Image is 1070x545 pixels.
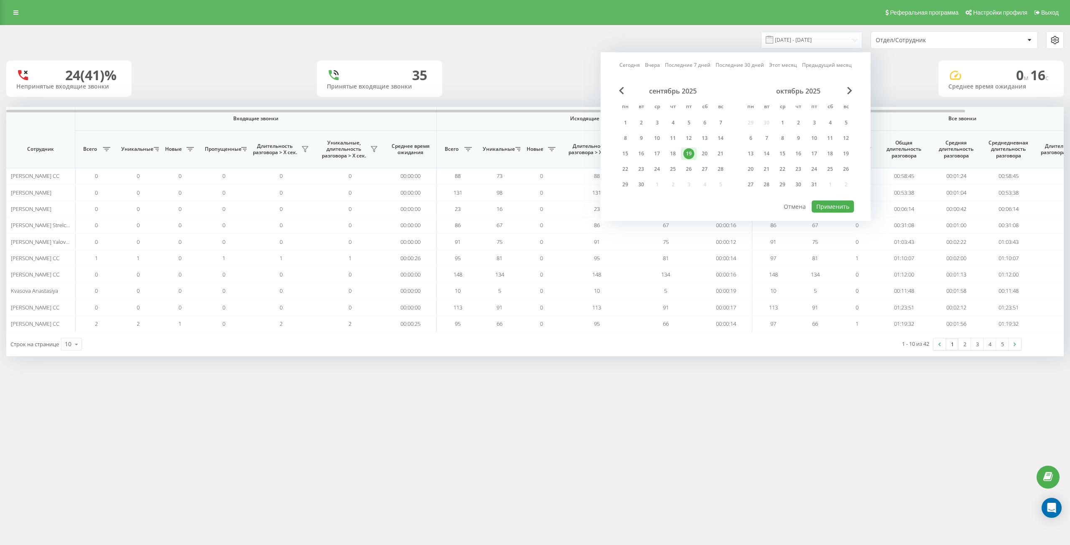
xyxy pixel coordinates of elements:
span: 0 [178,238,181,246]
span: 0 [95,205,98,213]
span: 0 [137,238,140,246]
div: пн 6 окт. 2025 г. [743,132,759,144]
div: 18 [667,148,678,159]
span: [PERSON_NAME] Yalovenko CC [11,238,86,246]
div: вт 16 сент. 2025 г. [633,147,649,160]
div: вт 23 сент. 2025 г. [633,163,649,175]
div: пн 27 окт. 2025 г. [743,178,759,191]
td: 00:58:45 [878,168,930,184]
span: 0 [280,221,283,229]
span: 0 [178,172,181,180]
span: Сотрудник [13,146,68,152]
div: 24 (41)% [65,67,117,83]
span: 86 [770,221,776,229]
div: сб 11 окт. 2025 г. [822,132,838,144]
div: ср 10 сент. 2025 г. [649,132,665,144]
td: 00:00:26 [385,250,437,266]
div: 23 [636,164,647,175]
span: 0 [178,189,181,196]
div: 26 [683,164,694,175]
td: 00:01:13 [930,266,982,283]
div: ср 17 сент. 2025 г. [649,147,665,160]
span: Среднедневная длительность разговора [988,139,1028,159]
div: 35 [412,67,427,83]
span: 0 [540,221,543,229]
td: 01:10:07 [982,250,1034,266]
div: 10 [652,133,662,144]
abbr: пятница [683,101,695,114]
span: 75 [663,238,669,246]
div: 4 [825,117,836,128]
span: 0 [137,189,140,196]
div: 6 [699,117,710,128]
span: 86 [455,221,461,229]
div: 27 [745,179,756,190]
div: 25 [825,164,836,175]
div: 5 [841,117,851,128]
div: чт 9 окт. 2025 г. [790,132,806,144]
span: 23 [594,205,600,213]
td: 00:00:42 [930,201,982,217]
span: 81 [497,254,502,262]
span: 0 [222,189,225,196]
div: вс 5 окт. 2025 г. [838,117,854,129]
span: Всего [79,146,100,152]
a: 4 [983,338,996,350]
span: Previous Month [619,87,624,94]
span: 0 [280,205,283,213]
span: Выход [1041,9,1059,16]
a: 1 [946,338,958,350]
td: 00:00:00 [385,217,437,233]
span: 0 [222,205,225,213]
div: Среднее время ожидания [948,83,1054,90]
td: 00:31:08 [878,217,930,233]
span: Общая длительность разговора [884,139,924,159]
div: ср 3 сент. 2025 г. [649,117,665,129]
span: 23 [455,205,461,213]
td: 01:12:00 [878,266,930,283]
a: Предыдущий месяц [802,61,852,69]
abbr: среда [776,101,789,114]
div: 26 [841,164,851,175]
div: вт 7 окт. 2025 г. [759,132,774,144]
div: 12 [683,133,694,144]
span: 0 [349,221,352,229]
div: 21 [715,148,726,159]
div: пт 12 сент. 2025 г. [681,132,697,144]
div: вт 30 сент. 2025 г. [633,178,649,191]
span: [PERSON_NAME] [11,205,51,213]
div: 14 [715,133,726,144]
div: Непринятые входящие звонки [16,83,122,90]
div: чт 11 сент. 2025 г. [665,132,681,144]
div: пн 1 сент. 2025 г. [617,117,633,129]
div: 17 [809,148,820,159]
span: 86 [594,221,600,229]
abbr: понедельник [744,101,757,114]
div: вт 21 окт. 2025 г. [759,163,774,175]
div: сб 20 сент. 2025 г. [697,147,713,160]
div: 9 [636,133,647,144]
span: 91 [455,238,461,246]
div: вс 14 сент. 2025 г. [713,132,729,144]
span: 0 [540,205,543,213]
span: 0 [280,189,283,196]
div: пн 8 сент. 2025 г. [617,132,633,144]
span: 88 [594,172,600,180]
abbr: суббота [698,101,711,114]
span: 0 [540,254,543,262]
div: вс 21 сент. 2025 г. [713,147,729,160]
div: чт 30 окт. 2025 г. [790,178,806,191]
abbr: среда [651,101,663,114]
div: пт 26 сент. 2025 г. [681,163,697,175]
span: 131 [453,189,462,196]
span: 0 [349,205,352,213]
div: чт 18 сент. 2025 г. [665,147,681,160]
abbr: четверг [792,101,805,114]
td: 00:00:00 [385,266,437,283]
span: 0 [95,238,98,246]
span: 0 [222,221,225,229]
span: 0 [349,238,352,246]
span: 1 [222,254,225,262]
span: 0 [95,172,98,180]
span: 16 [1030,66,1049,84]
